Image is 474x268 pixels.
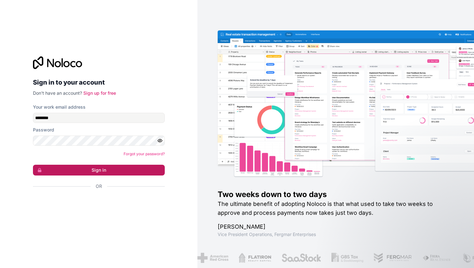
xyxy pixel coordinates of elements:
h1: Vice President Operations , Fergmar Enterprises [218,231,454,238]
button: Sign in [33,165,165,175]
iframe: Intercom notifications message [347,220,474,265]
a: Forgot your password? [124,151,165,156]
h1: [PERSON_NAME] [218,222,454,231]
label: Password [33,127,54,133]
iframe: Кнопка "Войти с аккаунтом Google" [30,196,163,210]
img: /assets/saastock-C6Zbiodz.png [274,253,314,263]
input: Password [33,136,165,146]
img: /assets/gbstax-C-GtDUiK.png [324,253,356,263]
a: Sign up for free [83,90,116,96]
img: /assets/flatiron-C8eUkumj.png [231,253,264,263]
span: Don't have an account? [33,90,82,96]
h1: Two weeks down to two days [218,189,454,200]
h2: The ultimate benefit of adopting Noloco is that what used to take two weeks to approve and proces... [218,200,454,217]
label: Your work email address [33,104,86,110]
img: /assets/american-red-cross-BAupjrZR.png [190,253,221,263]
h2: Sign in to your account [33,77,165,88]
span: Or [96,183,102,189]
input: Email address [33,113,165,123]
